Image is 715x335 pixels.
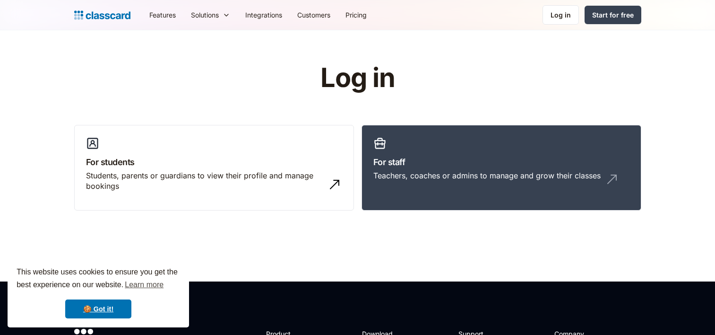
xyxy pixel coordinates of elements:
a: Features [142,4,183,26]
h1: Log in [207,63,508,93]
div: Solutions [183,4,238,26]
a: For studentsStudents, parents or guardians to view their profile and manage bookings [74,125,354,211]
a: For staffTeachers, coaches or admins to manage and grow their classes [362,125,641,211]
span: This website uses cookies to ensure you get the best experience on our website. [17,266,180,292]
div: cookieconsent [8,257,189,327]
a: Log in [543,5,579,25]
h3: For students [86,156,342,168]
div: Solutions [191,10,219,20]
div: Teachers, coaches or admins to manage and grow their classes [373,170,601,181]
a: dismiss cookie message [65,300,131,318]
div: Students, parents or guardians to view their profile and manage bookings [86,170,323,192]
a: Pricing [338,4,374,26]
a: Customers [290,4,338,26]
h3: For staff [373,156,629,168]
div: Log in [551,10,571,20]
a: Integrations [238,4,290,26]
a: home [74,9,130,22]
a: Start for free [585,6,641,24]
div: Start for free [592,10,634,20]
a: learn more about cookies [123,278,165,292]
